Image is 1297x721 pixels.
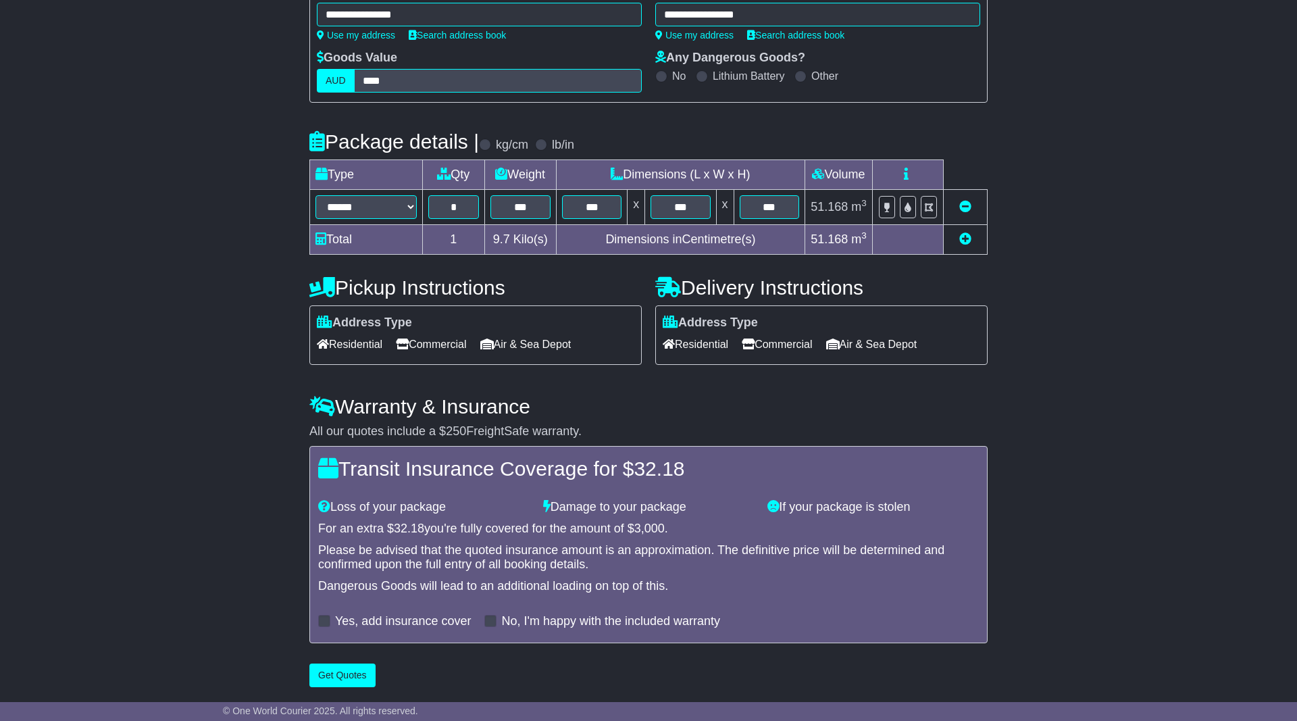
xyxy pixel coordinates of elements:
span: Air & Sea Depot [480,334,571,355]
td: Dimensions in Centimetre(s) [556,225,805,255]
label: Goods Value [317,51,397,66]
td: Volume [805,160,872,190]
label: Address Type [663,316,758,330]
label: kg/cm [496,138,528,153]
div: Dangerous Goods will lead to an additional loading on top of this. [318,579,979,594]
label: No, I'm happy with the included warranty [501,614,720,629]
label: Lithium Battery [713,70,785,82]
span: 32.18 [394,522,424,535]
label: AUD [317,69,355,93]
td: Qty [423,160,485,190]
a: Search address book [409,30,506,41]
span: m [851,200,867,214]
button: Get Quotes [309,664,376,687]
span: 32.18 [634,457,684,480]
span: 250 [446,424,466,438]
label: No [672,70,686,82]
td: Weight [484,160,556,190]
h4: Pickup Instructions [309,276,642,299]
label: Yes, add insurance cover [335,614,471,629]
td: x [716,190,734,225]
div: If your package is stolen [761,500,986,515]
label: Other [811,70,838,82]
span: m [851,232,867,246]
span: Residential [317,334,382,355]
h4: Warranty & Insurance [309,395,988,418]
span: 3,000 [634,522,665,535]
span: Commercial [742,334,812,355]
a: Search address book [747,30,844,41]
sup: 3 [861,198,867,208]
h4: Package details | [309,130,479,153]
div: Damage to your package [536,500,761,515]
div: Please be advised that the quoted insurance amount is an approximation. The definitive price will... [318,543,979,572]
a: Add new item [959,232,971,246]
div: Loss of your package [311,500,536,515]
span: 9.7 [493,232,510,246]
span: Air & Sea Depot [826,334,917,355]
td: Dimensions (L x W x H) [556,160,805,190]
h4: Transit Insurance Coverage for $ [318,457,979,480]
td: Type [310,160,423,190]
a: Use my address [317,30,395,41]
td: x [628,190,645,225]
a: Use my address [655,30,734,41]
td: Kilo(s) [484,225,556,255]
td: 1 [423,225,485,255]
sup: 3 [861,230,867,241]
h4: Delivery Instructions [655,276,988,299]
label: Any Dangerous Goods? [655,51,805,66]
div: All our quotes include a $ FreightSafe warranty. [309,424,988,439]
div: For an extra $ you're fully covered for the amount of $ . [318,522,979,537]
span: 51.168 [811,232,848,246]
span: Residential [663,334,728,355]
span: © One World Courier 2025. All rights reserved. [223,705,418,716]
a: Remove this item [959,200,971,214]
label: Address Type [317,316,412,330]
label: lb/in [552,138,574,153]
span: Commercial [396,334,466,355]
td: Total [310,225,423,255]
span: 51.168 [811,200,848,214]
